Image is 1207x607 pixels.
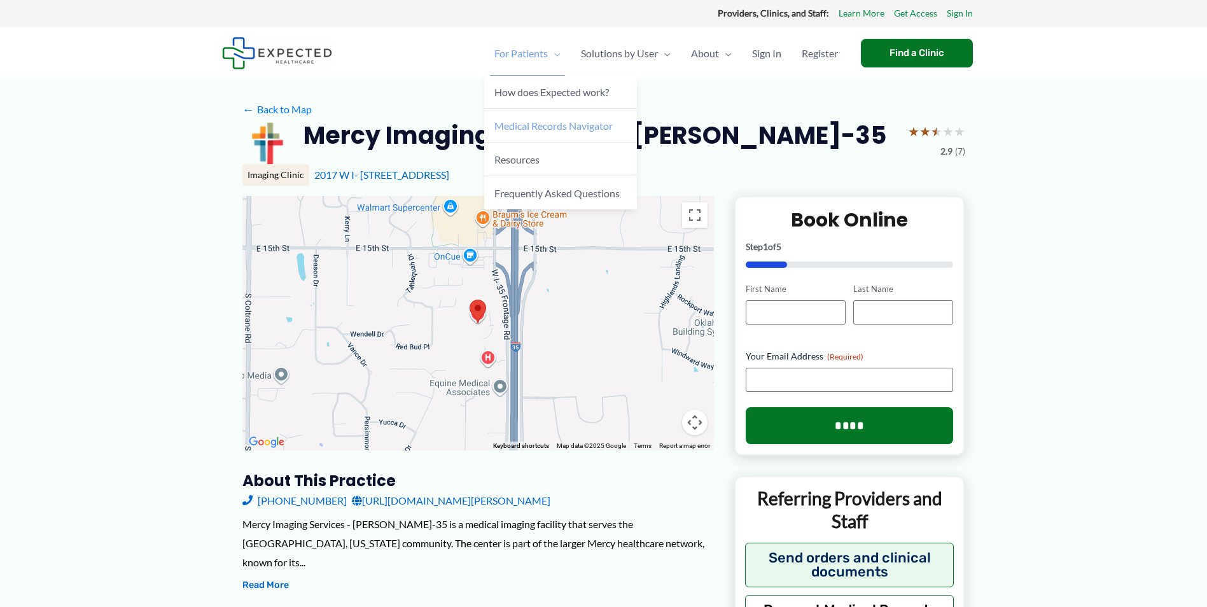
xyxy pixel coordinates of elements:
button: Send orders and clinical documents [745,543,954,587]
button: Keyboard shortcuts [493,442,549,450]
span: Resources [494,153,540,165]
a: [URL][DOMAIN_NAME][PERSON_NAME] [352,491,550,510]
a: Open this area in Google Maps (opens a new window) [246,434,288,450]
span: ★ [954,120,965,143]
a: Find a Clinic [861,39,973,67]
a: Sign In [947,5,973,22]
span: ← [242,103,255,115]
avayaelement: [PHONE_NUMBER] [258,494,347,506]
a: Learn More [839,5,884,22]
a: Terms (opens in new tab) [634,442,652,449]
label: First Name [746,283,846,295]
a: How does Expected work? [484,76,637,109]
a: Get Access [894,5,937,22]
span: Map data ©2025 Google [557,442,626,449]
span: ★ [942,120,954,143]
a: Resources [484,143,637,176]
img: Google [246,434,288,450]
a: ←Back to Map [242,100,312,119]
label: Your Email Address [746,350,954,363]
h2: Mercy Imaging Services – [PERSON_NAME]-35 [303,120,886,151]
p: Step of [746,242,954,251]
span: Solutions by User [581,31,658,76]
p: Referring Providers and Staff [745,487,954,533]
button: Toggle fullscreen view [682,202,708,228]
span: Register [802,31,838,76]
span: About [691,31,719,76]
a: [PHONE_NUMBER] [242,491,347,510]
span: Sign In [752,31,781,76]
a: Report a map error [659,442,710,449]
span: Frequently Asked Questions [494,187,620,199]
label: Last Name [853,283,953,295]
a: AboutMenu Toggle [681,31,742,76]
span: ★ [919,120,931,143]
span: Menu Toggle [658,31,671,76]
h3: About this practice [242,471,714,491]
button: Map camera controls [682,410,708,435]
span: ★ [908,120,919,143]
a: Register [792,31,848,76]
span: (Required) [827,352,863,361]
h2: Book Online [746,207,954,232]
span: For Patients [494,31,548,76]
a: 2017 W I- [STREET_ADDRESS] [314,169,449,181]
div: Imaging Clinic [242,164,309,186]
a: Solutions by UserMenu Toggle [571,31,681,76]
span: Menu Toggle [719,31,732,76]
span: Medical Records Navigator [494,120,613,132]
a: For PatientsMenu Toggle [484,31,571,76]
span: How does Expected work? [494,86,609,98]
strong: Providers, Clinics, and Staff: [718,8,829,18]
span: 5 [776,241,781,252]
button: Read More [242,578,289,593]
a: Sign In [742,31,792,76]
a: Medical Records Navigator [484,109,637,143]
span: 1 [763,241,768,252]
span: 2.9 [940,143,952,160]
span: Menu Toggle [548,31,561,76]
a: Frequently Asked Questions [484,176,637,209]
span: ★ [931,120,942,143]
nav: Primary Site Navigation [484,31,848,76]
div: Mercy Imaging Services - [PERSON_NAME]-35 is a medical imaging facility that serves the [GEOGRAPH... [242,515,714,571]
span: (7) [955,143,965,160]
img: Expected Healthcare Logo - side, dark font, small [222,37,332,69]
